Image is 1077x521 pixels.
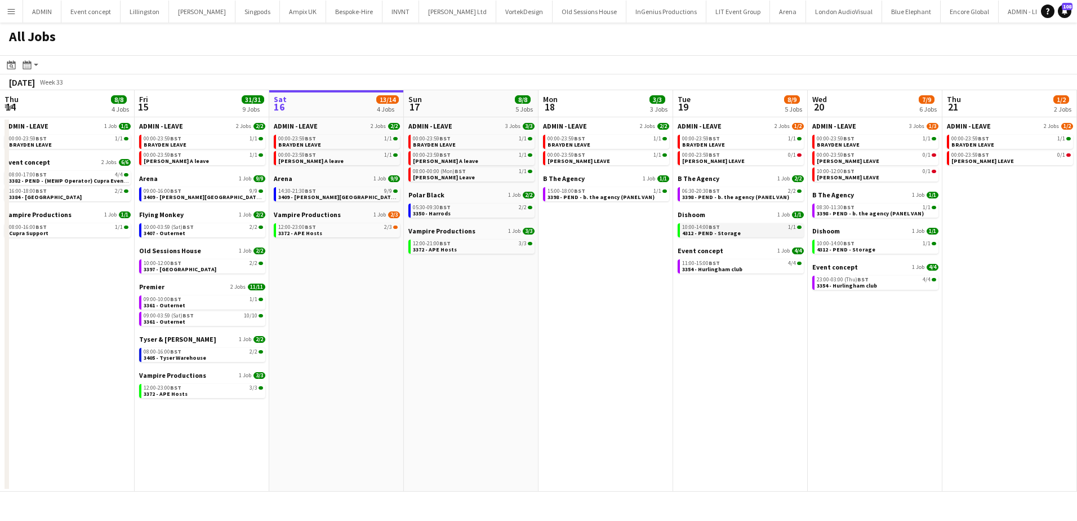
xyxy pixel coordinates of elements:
[951,136,989,142] span: 00:00-23:59
[508,192,520,198] span: 1 Job
[23,1,61,23] button: ADMIN
[548,188,585,194] span: 15:00-18:00
[169,1,235,23] button: [PERSON_NAME]
[548,135,667,148] a: 00:00-23:59BST1/1BRAYDEN LEAVE
[574,135,585,142] span: BST
[912,192,924,198] span: 1 Job
[882,1,941,23] button: Blue Elephant
[274,210,341,219] span: Vampire Productions
[439,240,451,247] span: BST
[278,223,398,236] a: 12:00-23:00BST2/33372 - APE Hosts
[170,187,181,195] span: BST
[413,210,451,217] span: 3350 - Harrods
[678,122,804,130] a: ADMIN - LEAVE2 Jobs1/2
[5,122,48,130] span: ADMIN - LEAVE
[144,136,181,142] span: 00:00-23:59
[250,136,257,142] span: 1/1
[274,210,400,240] div: Vampire Productions1 Job2/312:00-23:00BST2/33372 - APE Hosts
[505,123,520,130] span: 3 Jobs
[812,263,938,292] div: Event concept1 Job4/423:00-03:00 (Thu)BST4/43354 - Hurlingham club
[121,1,169,23] button: Lillingston
[678,246,804,255] a: Event concept1 Job4/4
[408,227,475,235] span: Vampire Productions
[144,229,185,237] span: 3407 - Outernet
[250,188,257,194] span: 9/9
[239,248,251,254] span: 1 Job
[5,122,131,158] div: ADMIN - LEAVE1 Job1/100:00-23:59BST1/1BRAYDEN LEAVE
[812,122,938,130] a: ADMIN - LEAVE3 Jobs1/3
[682,193,789,201] span: 3398 - PEND - b. the agency (PANEL VAN)
[548,136,585,142] span: 00:00-23:59
[413,167,532,180] a: 08:00-00:00 (Mon)BST1/1[PERSON_NAME] Leave
[496,1,553,23] button: VortekDesign
[139,122,183,130] span: ADMIN - LEAVE
[519,136,527,142] span: 1/1
[817,136,855,142] span: 00:00-23:59
[101,159,117,166] span: 2 Jobs
[9,171,128,184] a: 08:00-17:00BST4/43382 - PEND - (MEWP Operator) Cupra Event Day
[574,151,585,158] span: BST
[305,223,316,231] span: BST
[5,210,72,219] span: Vampire Productions
[682,188,720,194] span: 06:30-20:30
[788,260,796,266] span: 4/4
[682,157,745,165] span: Chris Lane LEAVE
[792,211,804,218] span: 1/1
[408,227,535,235] a: Vampire Productions1 Job3/3
[653,136,661,142] span: 1/1
[548,141,590,148] span: BRAYDEN LEAVE
[543,122,587,130] span: ADMIN - LEAVE
[250,152,257,158] span: 1/1
[817,135,936,148] a: 00:00-23:59BST1/1BRAYDEN LEAVE
[817,241,855,246] span: 10:00-14:00
[115,224,123,230] span: 1/1
[144,260,181,266] span: 10:00-12:00
[274,174,292,183] span: Arena
[543,174,669,204] div: B The Agency1 Job1/115:00-18:00BST1/13398 - PEND - b. the agency (PANEL VAN)
[923,169,931,174] span: 0/1
[923,241,931,246] span: 1/1
[144,157,209,165] span: Chris A leave
[408,122,452,130] span: ADMIN - LEAVE
[709,135,720,142] span: BST
[439,151,451,158] span: BST
[843,240,855,247] span: BST
[305,187,316,195] span: BST
[115,188,123,194] span: 2/2
[947,122,991,130] span: ADMIN - LEAVE
[548,151,667,164] a: 00:00-23:59BST1/1[PERSON_NAME] LEAVE
[543,174,585,183] span: B The Agency
[9,224,47,230] span: 08:00-16:00
[523,123,535,130] span: 3/3
[278,135,398,148] a: 00:00-23:59BST1/1BRAYDEN LEAVE
[682,260,720,266] span: 11:00-15:00
[408,191,444,199] span: Polar Black
[373,175,386,182] span: 1 Job
[678,174,804,210] div: B The Agency1 Job2/206:30-20:30BST2/23398 - PEND - b. the agency (PANEL VAN)
[678,246,804,276] div: Event concept1 Job4/411:00-15:00BST4/43354 - Hurlingham club
[519,169,527,174] span: 1/1
[543,174,669,183] a: B The Agency1 Job1/1
[305,151,316,158] span: BST
[388,123,400,130] span: 2/2
[170,259,181,267] span: BST
[139,174,158,183] span: Arena
[999,1,1059,23] button: ADMIN - LEAVE
[413,136,451,142] span: 00:00-23:59
[439,204,451,211] span: BST
[9,172,47,178] span: 08:00-17:00
[382,1,419,23] button: INVNT
[788,224,796,230] span: 1/1
[574,187,585,195] span: BST
[104,211,117,218] span: 1 Job
[139,174,265,210] div: Arena1 Job9/909:00-16:00BST9/93409 - [PERSON_NAME][GEOGRAPHIC_DATA] ([GEOGRAPHIC_DATA] Car))
[817,151,936,164] a: 00:00-23:59BST0/1[PERSON_NAME] LEAVE
[843,204,855,211] span: BST
[508,228,520,235] span: 1 Job
[413,141,456,148] span: BRAYDEN LEAVE
[144,187,263,200] a: 09:00-16:00BST9/93409 - [PERSON_NAME][GEOGRAPHIC_DATA] ([GEOGRAPHIC_DATA] Car))
[682,187,802,200] a: 06:30-20:30BST2/23398 - PEND - b. the agency (PANEL VAN)
[812,263,938,271] a: Event concept1 Job4/4
[678,210,804,246] div: Dishoom1 Job1/110:00-14:00BST1/14312 - PEND - Storage
[927,123,938,130] span: 1/3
